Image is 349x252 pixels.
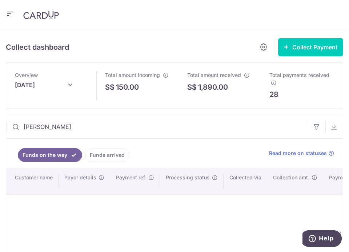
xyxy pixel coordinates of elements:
th: Collected via [224,168,267,194]
span: Total amount received [187,72,241,78]
p: 1,890.00 [198,82,228,93]
th: Customer name [6,168,59,194]
p: 28 [269,89,278,100]
span: S$ [187,82,197,93]
button: Collect Payment [278,38,343,56]
a: Funds on the way [18,148,82,162]
h5: Collect dashboard [6,41,69,53]
span: S$ [105,82,115,93]
span: Total payments received [269,72,329,78]
span: Collection amt. [273,174,309,181]
span: Overview [15,72,38,78]
span: Payor details [64,174,96,181]
span: Read more on statuses [269,150,327,157]
p: 150.00 [116,82,139,93]
input: Search [6,115,308,138]
span: Help [16,5,31,12]
a: Funds arrived [85,148,129,162]
iframe: Opens a widget where you can find more information [302,230,342,248]
a: Read more on statuses [269,150,334,157]
span: Payment ref. [116,174,146,181]
span: Processing status [166,174,210,181]
img: CardUp [23,11,59,19]
span: Total amount incoming [105,72,160,78]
